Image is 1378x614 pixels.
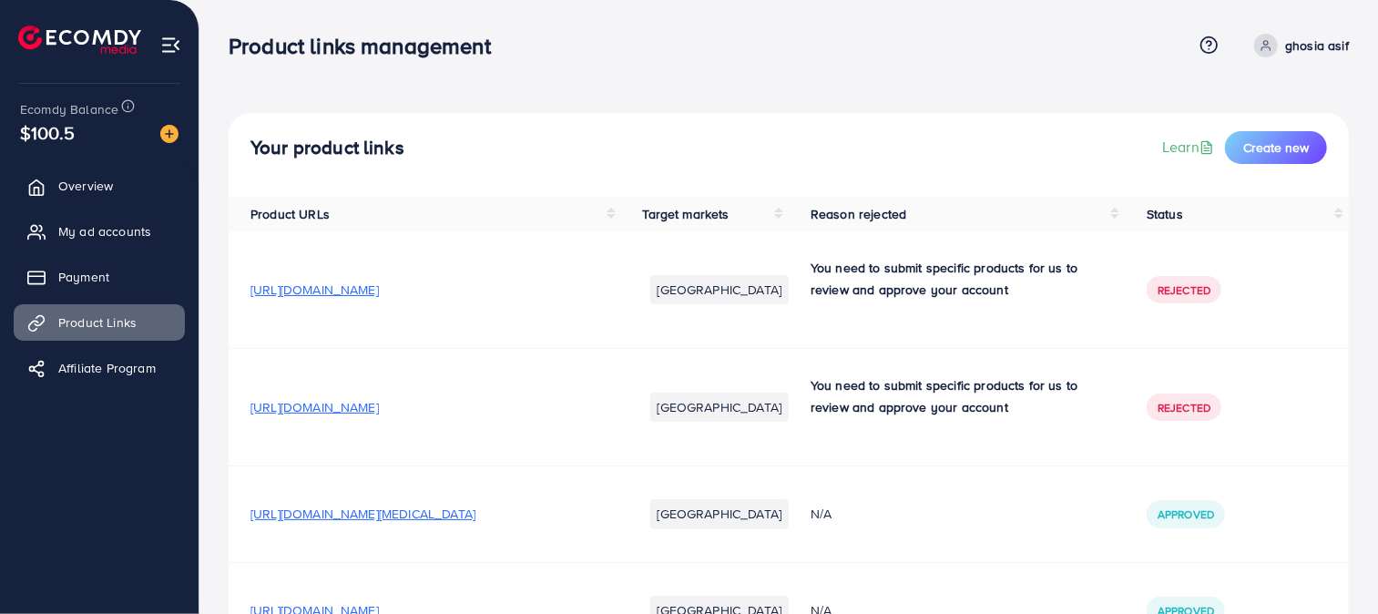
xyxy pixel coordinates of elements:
a: Overview [14,168,185,204]
span: Product URLs [250,205,330,223]
span: Target markets [643,205,730,223]
a: ghosia asif [1247,34,1349,57]
img: menu [160,35,181,56]
span: Product Links [58,313,137,332]
strong: You need to submit specific products for us to review and approve your account [811,259,1077,299]
span: My ad accounts [58,222,151,240]
span: Overview [58,177,113,195]
strong: You need to submit specific products for us to review and approve your account [811,376,1077,416]
p: ghosia asif [1285,35,1349,56]
span: Ecomdy Balance [20,100,118,118]
span: Affiliate Program [58,359,156,377]
span: Create new [1243,138,1309,157]
span: [URL][DOMAIN_NAME][MEDICAL_DATA] [250,505,475,523]
li: [GEOGRAPHIC_DATA] [650,275,790,304]
span: Reason rejected [811,205,906,223]
span: N/A [811,505,832,523]
iframe: Chat [1301,532,1364,600]
span: Rejected [1158,400,1210,415]
span: Payment [58,268,109,286]
span: [URL][DOMAIN_NAME] [250,281,379,299]
a: My ad accounts [14,213,185,250]
span: Approved [1158,507,1214,522]
a: Product Links [14,304,185,341]
span: Rejected [1158,282,1210,298]
span: $100.5 [20,119,75,146]
a: Payment [14,259,185,295]
h3: Product links management [229,33,505,59]
img: logo [18,26,141,54]
li: [GEOGRAPHIC_DATA] [650,499,790,528]
span: Status [1147,205,1183,223]
a: Learn [1162,137,1218,158]
img: image [160,125,179,143]
li: [GEOGRAPHIC_DATA] [650,393,790,422]
span: [URL][DOMAIN_NAME] [250,398,379,416]
a: Affiliate Program [14,350,185,386]
h4: Your product links [250,137,404,159]
button: Create new [1225,131,1327,164]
